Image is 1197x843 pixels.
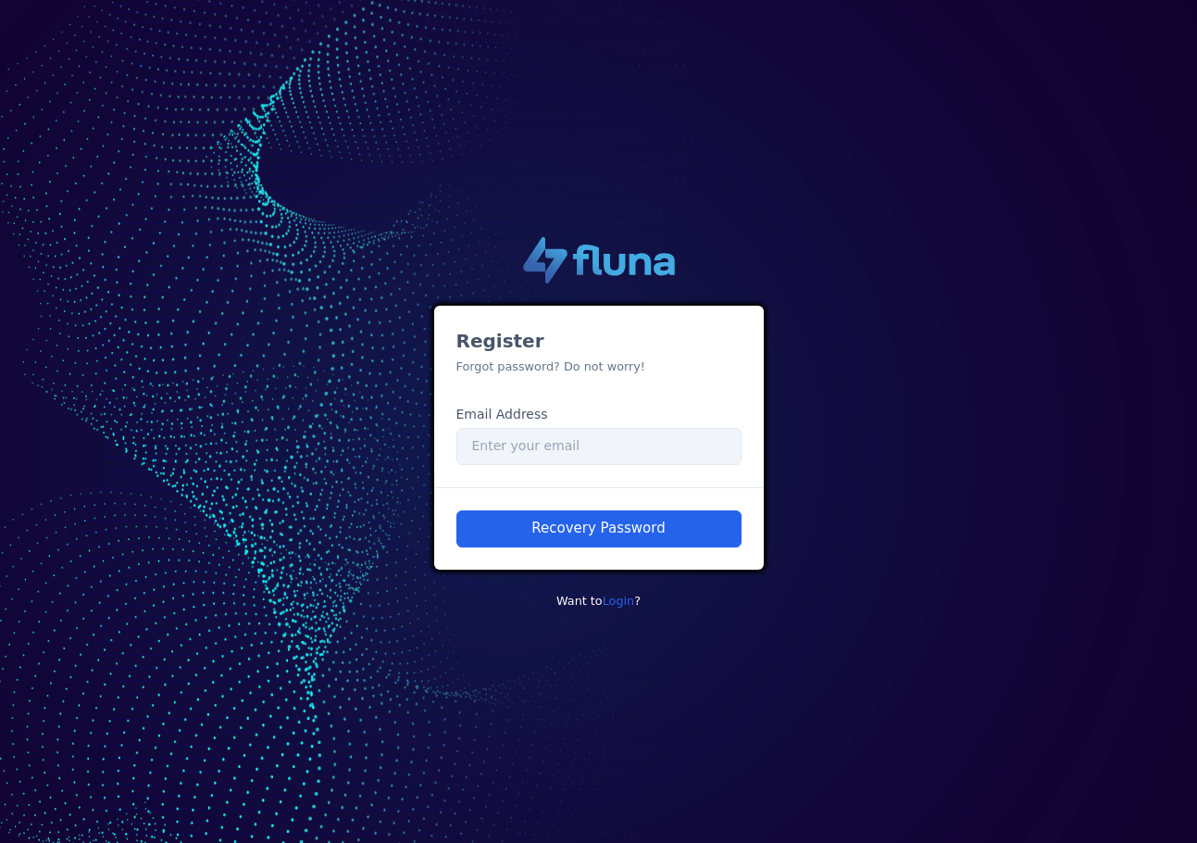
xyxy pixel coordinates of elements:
[456,428,742,465] input: Enter your email
[456,510,742,547] button: Recovery Password
[456,359,646,373] small: Forgot password? Do not worry!
[434,592,764,610] p: Want to ?
[456,405,548,424] label: Email Address
[456,328,742,354] h3: Register
[603,594,635,608] a: Login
